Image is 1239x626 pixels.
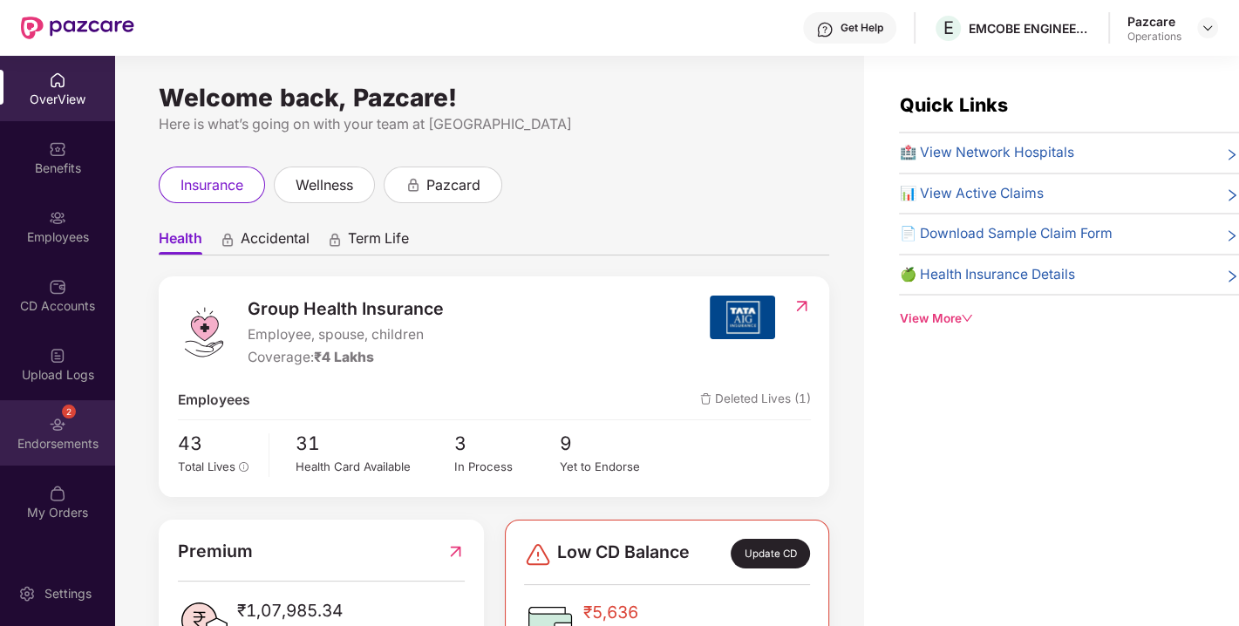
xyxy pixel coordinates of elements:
span: 43 [178,429,257,458]
img: svg+xml;base64,PHN2ZyBpZD0iRW1wbG95ZWVzIiB4bWxucz0iaHR0cDovL3d3dy53My5vcmcvMjAwMC9zdmciIHdpZHRoPS... [49,209,66,227]
span: wellness [296,174,353,196]
div: Settings [39,585,97,602]
img: RedirectIcon [793,297,811,315]
img: insurerIcon [710,296,775,339]
div: Get Help [841,21,883,35]
img: logo [178,306,230,358]
span: Premium [178,538,253,565]
span: right [1225,227,1239,245]
div: animation [327,231,343,247]
img: svg+xml;base64,PHN2ZyBpZD0iSG9tZSIgeG1sbnM9Imh0dHA6Ly93d3cudzMub3JnLzIwMDAvc3ZnIiB3aWR0aD0iMjAiIG... [49,71,66,89]
img: svg+xml;base64,PHN2ZyBpZD0iQ0RfQWNjb3VudHMiIGRhdGEtbmFtZT0iQ0QgQWNjb3VudHMiIHhtbG5zPSJodHRwOi8vd3... [49,278,66,296]
span: 🍏 Health Insurance Details [899,264,1074,286]
span: 📄 Download Sample Claim Form [899,223,1112,245]
img: svg+xml;base64,PHN2ZyBpZD0iTXlfT3JkZXJzIiBkYXRhLW5hbWU9Ik15IE9yZGVycyIgeG1sbnM9Imh0dHA6Ly93d3cudz... [49,485,66,502]
div: animation [220,231,235,247]
span: right [1225,146,1239,164]
img: svg+xml;base64,PHN2ZyBpZD0iQmVuZWZpdHMiIHhtbG5zPSJodHRwOi8vd3d3LnczLm9yZy8yMDAwL3N2ZyIgd2lkdGg9Ij... [49,140,66,158]
span: ₹1,07,985.34 [237,597,345,623]
span: 📊 View Active Claims [899,183,1043,205]
span: Deleted Lives (1) [700,390,811,412]
img: svg+xml;base64,PHN2ZyBpZD0iRGFuZ2VyLTMyeDMyIiB4bWxucz0iaHR0cDovL3d3dy53My5vcmcvMjAwMC9zdmciIHdpZH... [524,541,552,568]
span: ₹4 Lakhs [314,349,374,365]
div: Pazcare [1127,13,1181,30]
span: ₹5,636 [583,599,703,625]
span: info-circle [239,462,249,473]
span: Accidental [241,229,310,255]
div: Here is what’s going on with your team at [GEOGRAPHIC_DATA] [159,113,829,135]
span: right [1225,187,1239,205]
span: Term Life [348,229,409,255]
span: Health [159,229,202,255]
div: Coverage: [248,347,444,369]
span: Employee, spouse, children [248,324,444,346]
span: insurance [180,174,243,196]
span: Employees [178,390,250,412]
img: svg+xml;base64,PHN2ZyBpZD0iVXBsb2FkX0xvZ3MiIGRhdGEtbmFtZT0iVXBsb2FkIExvZ3MiIHhtbG5zPSJodHRwOi8vd3... [49,347,66,364]
div: Operations [1127,30,1181,44]
div: animation [405,176,421,192]
span: 31 [296,429,454,458]
div: In Process [454,458,560,476]
img: deleteIcon [700,393,711,405]
img: svg+xml;base64,PHN2ZyBpZD0iU2V0dGluZy0yMHgyMCIgeG1sbnM9Imh0dHA6Ly93d3cudzMub3JnLzIwMDAvc3ZnIiB3aW... [18,585,36,602]
span: pazcard [426,174,480,196]
div: Health Card Available [296,458,454,476]
span: 9 [560,429,665,458]
div: Yet to Endorse [560,458,665,476]
div: 2 [62,405,76,418]
span: 3 [454,429,560,458]
span: Total Lives [178,459,235,473]
img: RedirectIcon [446,538,465,565]
span: E [943,17,954,38]
span: Group Health Insurance [248,296,444,323]
span: 🏥 View Network Hospitals [899,142,1073,164]
div: EMCOBE ENGINEERING AND CONSULTANTS [969,20,1091,37]
div: Update CD [731,539,809,568]
span: down [961,312,973,324]
img: New Pazcare Logo [21,17,134,39]
div: View More [899,310,1239,328]
span: Quick Links [899,93,1007,116]
span: Low CD Balance [557,539,690,568]
img: svg+xml;base64,PHN2ZyBpZD0iRW5kb3JzZW1lbnRzIiB4bWxucz0iaHR0cDovL3d3dy53My5vcmcvMjAwMC9zdmciIHdpZH... [49,416,66,433]
span: right [1225,268,1239,286]
img: svg+xml;base64,PHN2ZyBpZD0iRHJvcGRvd24tMzJ4MzIiIHhtbG5zPSJodHRwOi8vd3d3LnczLm9yZy8yMDAwL3N2ZyIgd2... [1201,21,1215,35]
div: Welcome back, Pazcare! [159,91,829,105]
img: svg+xml;base64,PHN2ZyBpZD0iSGVscC0zMngzMiIgeG1sbnM9Imh0dHA6Ly93d3cudzMub3JnLzIwMDAvc3ZnIiB3aWR0aD... [816,21,834,38]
